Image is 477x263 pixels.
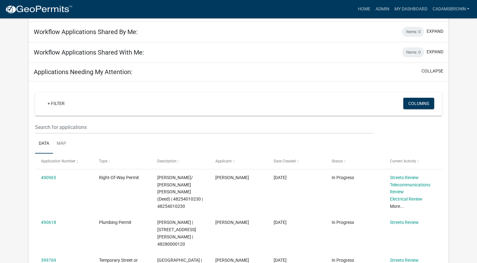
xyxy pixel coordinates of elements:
span: Date Created [274,159,296,163]
a: 490965 [41,175,56,180]
a: More... [390,204,404,209]
span: Type [99,159,107,163]
datatable-header-cell: Description [151,154,209,169]
a: 399769 [41,258,56,263]
button: expand [427,49,443,55]
a: Data [35,134,53,154]
span: Application Number [41,159,75,163]
span: Status [332,159,343,163]
h5: Workflow Applications Shared With Me: [34,49,144,56]
span: MORROW, ADDAM MICHAEL/ AMANDA JOELLE (Deed) | 48254010230 | 48254010230 [157,175,203,209]
datatable-header-cell: Status [326,154,384,169]
a: Map [53,134,70,154]
a: Electrical Review [390,196,422,202]
a: Telecommunications Review [390,182,430,195]
datatable-header-cell: Current Activity [384,154,442,169]
div: Items: 0 [402,47,424,57]
span: 10/09/2025 [274,220,287,225]
span: Jennie Starman | 1212 STEPHEN CT | 48280000120 [157,220,196,246]
datatable-header-cell: Applicant [209,154,267,169]
a: My Dashboard [392,3,430,15]
a: Streets Review [390,220,418,225]
a: Home [355,3,373,15]
a: Streets Review [390,258,418,263]
a: Streets Review [390,175,418,180]
span: Right-Of-Way Permit [99,175,139,180]
span: Plumbing Permit [99,220,131,225]
h5: Workflow Applications Shared By Me: [34,28,138,36]
a: 490618 [41,220,56,225]
button: expand [427,28,443,35]
span: Description [157,159,177,163]
span: In Progress [332,220,354,225]
span: 10/10/2025 [274,175,287,180]
span: In Progress [332,258,354,263]
a: cadamsbrown [430,3,472,15]
h5: Applications Needing My Attention: [34,68,132,76]
button: Columns [403,98,434,109]
span: Sherice Mangum [215,175,249,180]
span: Jacy West [215,258,249,263]
input: Search for applications [35,121,373,134]
span: Robin Horsch [215,220,249,225]
span: Applicant [215,159,232,163]
button: collapse [422,68,443,74]
span: 04/03/2025 [274,258,287,263]
datatable-header-cell: Type [93,154,151,169]
span: Current Activity [390,159,416,163]
a: + Filter [43,98,70,109]
a: Admin [373,3,392,15]
datatable-header-cell: Application Number [35,154,93,169]
div: Items: 0 [402,27,424,37]
datatable-header-cell: Date Created [267,154,325,169]
span: In Progress [332,175,354,180]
